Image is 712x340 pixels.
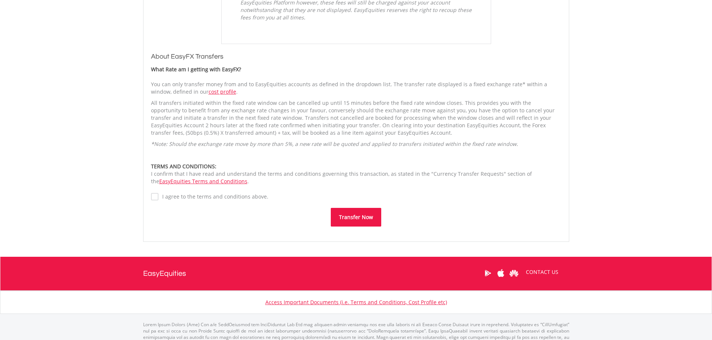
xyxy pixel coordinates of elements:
[331,208,381,227] button: Transfer Now
[151,140,518,147] em: *Note: Should the exchange rate move by more than 5%, a new rate will be quoted and applied to tr...
[508,262,521,285] a: Huawei
[151,163,561,170] div: TERMS AND CONDITIONS:
[151,52,561,62] h3: About EasyFX Transfers
[151,81,561,96] p: You can only transfer money from and to EasyEquities accounts as defined in the dropdown list. Th...
[151,66,561,73] div: What Rate am I getting with EasyFX?
[143,257,186,290] a: EasyEquities
[158,193,268,200] label: I agree to the terms and conditions above.
[159,178,247,185] a: EasyEquities Terms and Conditions
[521,262,564,283] a: CONTACT US
[151,99,561,137] p: All transfers initiated within the fixed rate window can be cancelled up until 15 minutes before ...
[265,299,447,306] a: Access Important Documents (i.e. Terms and Conditions, Cost Profile etc)
[209,88,236,95] a: cost profile
[481,262,494,285] a: Google Play
[494,262,508,285] a: Apple
[151,163,561,185] div: I confirm that I have read and understand the terms and conditions governing this transaction, as...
